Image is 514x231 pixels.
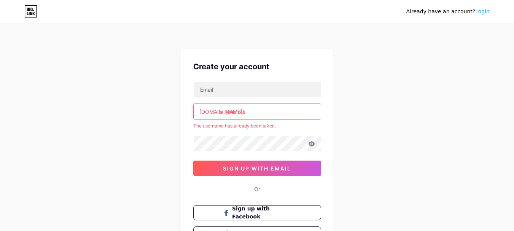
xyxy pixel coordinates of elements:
[254,185,260,193] div: Or
[193,61,321,72] div: Create your account
[193,205,321,220] button: Sign up with Facebook
[199,108,244,116] div: [DOMAIN_NAME]/
[194,82,321,97] input: Email
[193,161,321,176] button: sign up with email
[232,205,291,221] span: Sign up with Facebook
[406,8,490,16] div: Already have an account?
[193,123,321,129] div: The username has already been taken.
[194,104,321,119] input: username
[223,165,291,172] span: sign up with email
[475,8,490,14] a: Login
